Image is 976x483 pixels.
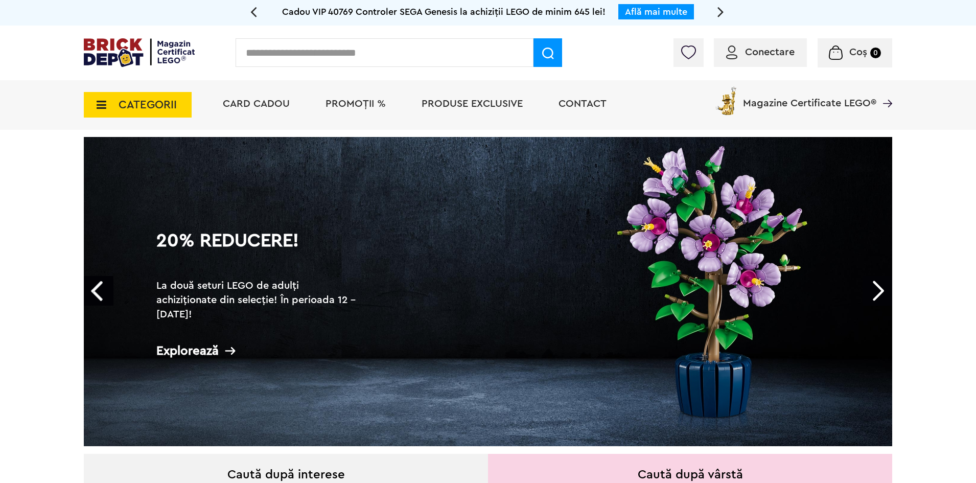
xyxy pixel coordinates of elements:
span: Magazine Certificate LEGO® [743,85,876,108]
a: Next [863,276,892,306]
span: Cadou VIP 40769 Controler SEGA Genesis la achiziții LEGO de minim 645 lei! [282,7,606,16]
small: 0 [870,48,881,58]
a: Contact [559,99,607,109]
a: Magazine Certificate LEGO® [876,85,892,95]
h1: 20% Reducere! [156,232,361,268]
a: Află mai multe [625,7,687,16]
a: Card Cadou [223,99,290,109]
a: Prev [84,276,113,306]
a: Produse exclusive [422,99,523,109]
a: 20% Reducere!La două seturi LEGO de adulți achiziționate din selecție! În perioada 12 - [DATE]!Ex... [84,137,892,446]
span: Conectare [745,47,795,57]
a: Conectare [726,47,795,57]
div: Explorează [156,344,361,357]
span: CATEGORII [119,99,177,110]
h2: La două seturi LEGO de adulți achiziționate din selecție! În perioada 12 - [DATE]! [156,279,361,321]
span: Coș [849,47,867,57]
a: PROMOȚII % [326,99,386,109]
